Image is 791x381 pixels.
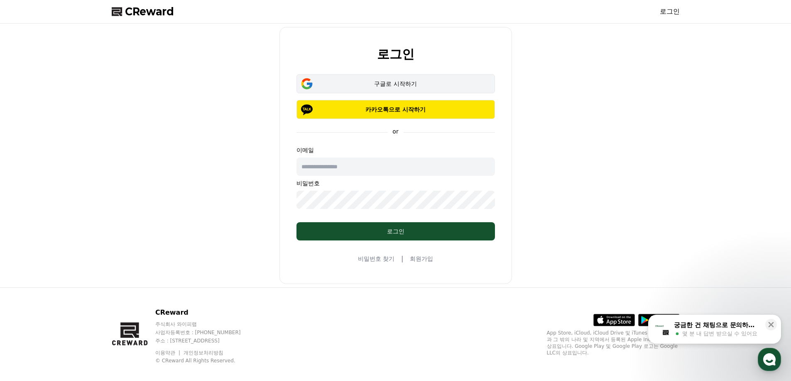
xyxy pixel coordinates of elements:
a: 이용약관 [155,350,181,356]
p: 주소 : [STREET_ADDRESS] [155,337,257,344]
span: 설정 [128,275,138,282]
a: 홈 [2,263,55,284]
span: 대화 [76,276,86,282]
p: CReward [155,308,257,318]
p: © CReward All Rights Reserved. [155,357,257,364]
a: 개인정보처리방침 [184,350,223,356]
span: | [401,254,403,264]
button: 구글로 시작하기 [296,74,495,93]
h2: 로그인 [377,47,414,61]
a: 비밀번호 찾기 [358,255,394,263]
a: 설정 [107,263,159,284]
p: 사업자등록번호 : [PHONE_NUMBER] [155,329,257,336]
p: 주식회사 와이피랩 [155,321,257,328]
p: or [387,127,403,136]
a: CReward [112,5,174,18]
span: 홈 [26,275,31,282]
p: 비밀번호 [296,179,495,187]
a: 회원가입 [410,255,433,263]
div: 구글로 시작하기 [309,80,483,88]
button: 로그인 [296,222,495,240]
p: App Store, iCloud, iCloud Drive 및 iTunes Store는 미국과 그 밖의 나라 및 지역에서 등록된 Apple Inc.의 서비스 상표입니다. Goo... [547,330,680,356]
p: 카카오톡으로 시작하기 [309,105,483,114]
p: 이메일 [296,146,495,154]
a: 대화 [55,263,107,284]
a: 로그인 [660,7,680,17]
button: 카카오톡으로 시작하기 [296,100,495,119]
span: CReward [125,5,174,18]
div: 로그인 [313,227,478,235]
